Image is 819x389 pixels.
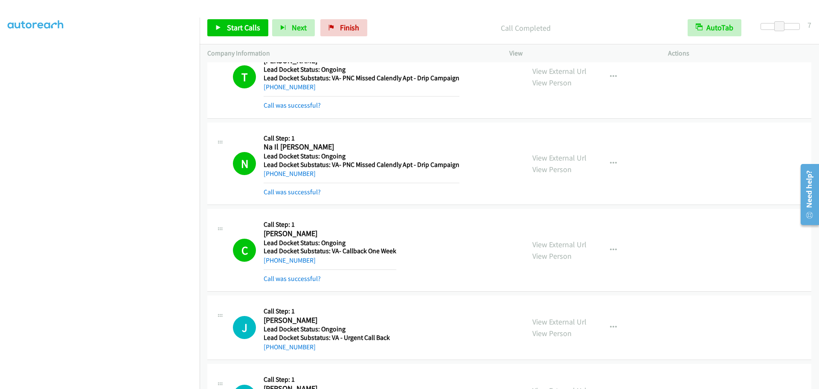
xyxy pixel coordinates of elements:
[532,328,572,338] a: View Person
[264,343,316,351] a: [PHONE_NUMBER]
[264,188,321,196] a: Call was successful?
[264,256,316,264] a: [PHONE_NUMBER]
[532,251,572,261] a: View Person
[264,65,459,74] h5: Lead Docket Status: Ongoing
[668,48,811,58] p: Actions
[233,316,256,339] div: The call is yet to be attempted
[227,23,260,32] span: Start Calls
[264,170,316,178] a: [PHONE_NUMBER]
[532,317,587,327] a: View External Url
[264,161,459,169] h5: Lead Docket Substatus: VA- PNC Missed Calendly Apt - Drip Campaign
[264,247,396,255] h5: Lead Docket Substatus: VA- Callback One Week
[272,19,315,36] button: Next
[509,48,653,58] p: View
[320,19,367,36] a: Finish
[264,101,321,109] a: Call was successful?
[264,375,459,384] h5: Call Step: 1
[340,23,359,32] span: Finish
[532,164,572,174] a: View Person
[233,152,256,175] h1: N
[532,78,572,88] a: View Person
[264,220,396,229] h5: Call Step: 1
[233,65,256,88] h1: T
[264,142,459,152] h2: Na Il [PERSON_NAME]
[207,19,268,36] a: Start Calls
[264,307,390,316] h5: Call Step: 1
[532,66,587,76] a: View External Url
[264,229,396,239] h2: [PERSON_NAME]
[532,153,587,163] a: View External Url
[532,240,587,249] a: View External Url
[264,74,459,82] h5: Lead Docket Substatus: VA- PNC Missed Calendly Apt - Drip Campaign
[379,22,672,34] p: Call Completed
[264,325,390,333] h5: Lead Docket Status: Ongoing
[264,316,390,325] h2: [PERSON_NAME]
[292,23,307,32] span: Next
[688,19,741,36] button: AutoTab
[233,316,256,339] h1: J
[264,134,459,143] h5: Call Step: 1
[264,239,396,247] h5: Lead Docket Status: Ongoing
[207,48,494,58] p: Company Information
[794,161,819,228] iframe: Resource Center
[807,19,811,31] div: 7
[233,239,256,262] h1: C
[264,275,321,283] a: Call was successful?
[264,333,390,342] h5: Lead Docket Substatus: VA - Urgent Call Back
[264,83,316,91] a: [PHONE_NUMBER]
[264,152,459,161] h5: Lead Docket Status: Ongoing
